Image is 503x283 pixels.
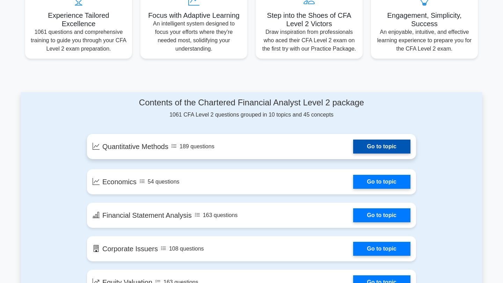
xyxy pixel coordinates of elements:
p: An enjoyable, intuitive, and effective learning experience to prepare you for the CFA Level 2 exam. [377,28,472,53]
p: An intelligent system designed to focus your efforts where they're needed most, solidifying your ... [146,20,242,53]
a: Go to topic [353,140,410,154]
p: Draw inspiration from professionals who aced their CFA Level 2 exam on the first try with our Pra... [261,28,357,53]
a: Go to topic [353,242,410,256]
h5: Step into the Shoes of CFA Level 2 Victors [261,11,357,28]
h4: Contents of the Chartered Financial Analyst Level 2 package [87,98,416,108]
a: Go to topic [353,175,410,189]
h5: Engagement, Simplicity, Success [377,11,472,28]
h5: Experience Tailored Excellence [31,11,126,28]
div: 1061 CFA Level 2 questions grouped in 10 topics and 45 concepts [87,98,416,119]
a: Go to topic [353,208,410,222]
p: 1061 questions and comprehensive training to guide you through your CFA Level 2 exam preparation. [31,28,126,53]
h5: Focus with Adaptive Learning [146,11,242,20]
